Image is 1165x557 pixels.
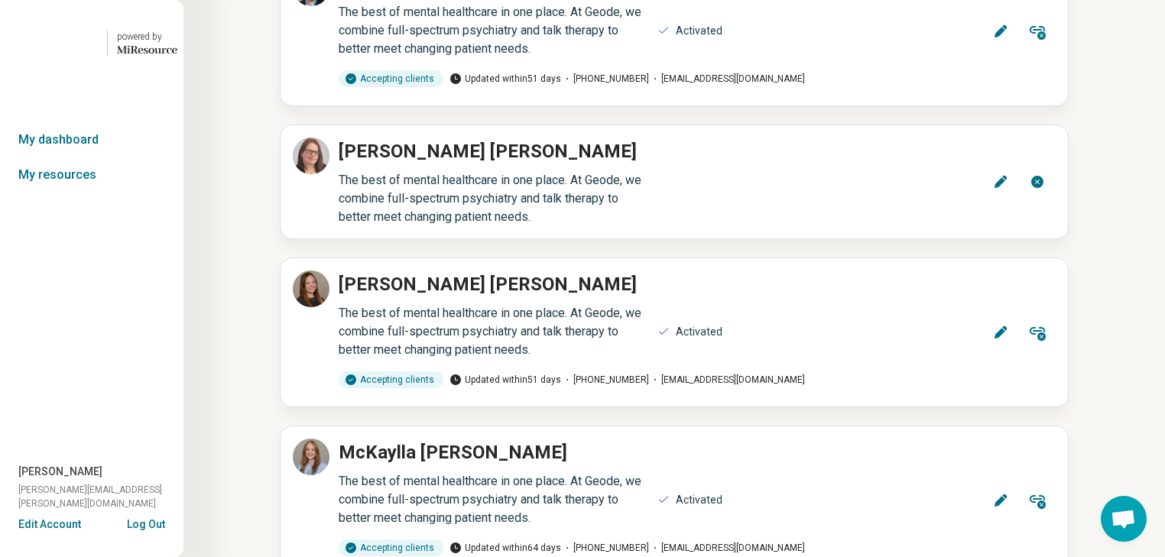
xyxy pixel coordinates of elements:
[449,72,561,86] span: Updated within 51 days
[339,171,648,226] div: The best of mental healthcare in one place. At Geode, we combine full-spectrum psychiatry and tal...
[561,541,649,555] span: [PHONE_NUMBER]
[339,70,443,87] div: Accepting clients
[117,30,177,44] div: powered by
[339,439,567,466] p: McKaylla [PERSON_NAME]
[561,72,649,86] span: [PHONE_NUMBER]
[339,539,443,556] div: Accepting clients
[449,541,561,555] span: Updated within 64 days
[676,23,722,39] div: Activated
[6,24,177,61] a: Geode Healthpowered by
[339,270,637,298] p: [PERSON_NAME] [PERSON_NAME]
[18,483,183,510] span: [PERSON_NAME][EMAIL_ADDRESS][PERSON_NAME][DOMAIN_NAME]
[649,72,805,86] span: [EMAIL_ADDRESS][DOMAIN_NAME]
[561,373,649,387] span: [PHONE_NUMBER]
[339,472,648,527] div: The best of mental healthcare in one place. At Geode, we combine full-spectrum psychiatry and tal...
[18,464,102,480] span: [PERSON_NAME]
[18,517,81,533] button: Edit Account
[339,138,637,165] p: [PERSON_NAME] [PERSON_NAME]
[339,3,648,58] div: The best of mental healthcare in one place. At Geode, we combine full-spectrum psychiatry and tal...
[649,373,805,387] span: [EMAIL_ADDRESS][DOMAIN_NAME]
[127,517,165,529] button: Log Out
[676,324,722,340] div: Activated
[339,371,443,388] div: Accepting clients
[339,304,648,359] div: The best of mental healthcare in one place. At Geode, we combine full-spectrum psychiatry and tal...
[449,373,561,387] span: Updated within 51 days
[649,541,805,555] span: [EMAIL_ADDRESS][DOMAIN_NAME]
[6,24,98,61] img: Geode Health
[676,492,722,508] div: Activated
[1101,496,1147,542] div: Open chat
